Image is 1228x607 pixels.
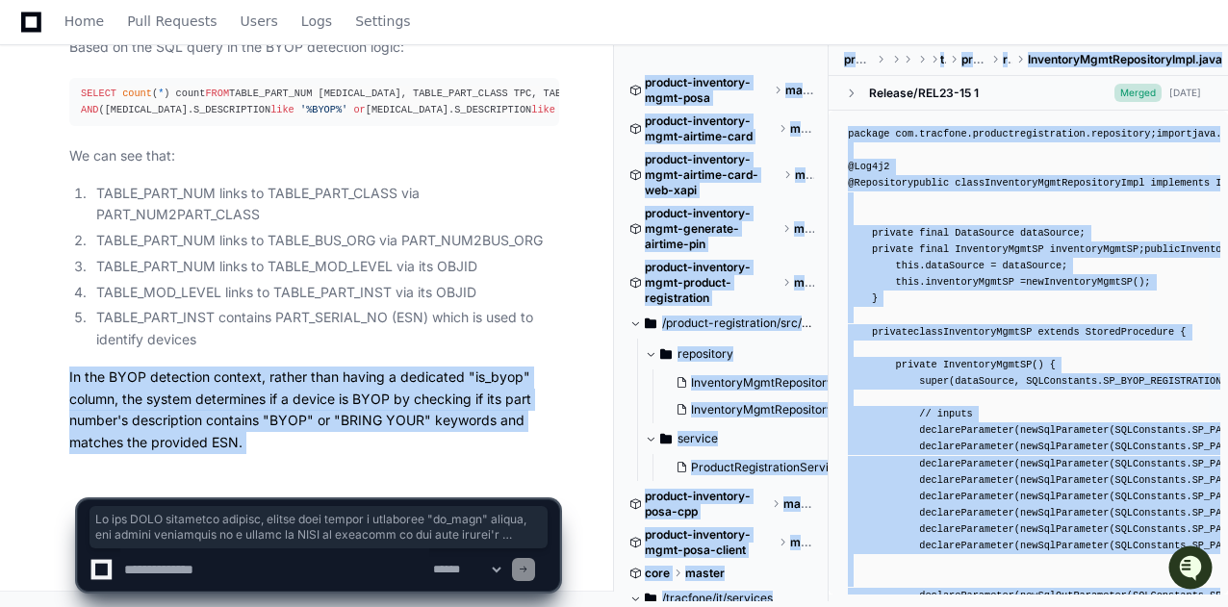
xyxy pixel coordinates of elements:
span: InventoryMgmtRepositoryImpl.java [1028,52,1222,67]
span: Home [64,15,104,27]
li: TABLE_PART_NUM links to TABLE_BUS_ORG via PART_NUM2BUS_ORG [90,230,559,252]
button: ProductRegistrationServiceImpl.java [668,454,833,481]
span: product-inventory-mgmt-product-registration [645,260,779,306]
span: new [1026,276,1043,288]
li: TABLE_PART_NUM links to TABLE_PART_CLASS via PART_NUM2PART_CLASS [90,183,559,227]
span: Logs [301,15,332,27]
p: Based on the SQL query in the BYOP detection logic: [69,37,559,59]
span: product-inventory-mgmt-posa [645,75,770,106]
span: or [353,104,365,115]
svg: Directory [660,342,672,366]
span: InventoryMgmtRepositoryImpl.java [691,402,883,417]
span: product-inventory-mgmt-airtime-card [645,114,775,144]
div: We're offline, but we'll be back soon! [65,163,279,178]
img: 1756235613930-3d25f9e4-fa56-45dd-b3ad-e072dfbd1548 [19,143,54,178]
span: master [794,221,814,237]
span: repository [1003,52,1012,67]
span: import [1157,128,1192,139]
span: FROM [205,88,229,99]
div: [DATE] [1169,86,1201,100]
span: class [955,177,985,189]
span: SELECT [81,88,116,99]
a: Powered byPylon [136,201,233,216]
span: Pylon [192,202,233,216]
span: tracfone [940,52,946,67]
span: AND [81,104,98,115]
span: like [531,104,555,115]
button: repository [645,339,830,369]
span: product-inventory-mgmt-airtime-card-web-xapi [645,152,780,198]
div: Release/REL23-15 1 [869,85,979,100]
button: InventoryMgmtRepository.java [668,369,833,396]
span: new [1020,441,1037,452]
span: public [913,177,949,189]
span: product-registration [844,52,872,67]
span: master [785,83,814,98]
span: Lo ips DOLO sitametco adipisc, elitse doei tempor i utlaboree "do_magn" aliqua, eni admini veniam... [95,512,542,543]
span: master [795,167,814,183]
span: repository [678,346,733,362]
li: TABLE_PART_INST contains PART_SERIAL_NO (ESN) which is used to identify devices [90,307,559,351]
div: ( ) count TABLE_PART_NUM [MEDICAL_DATA], TABLE_PART_CLASS TPC, TABLE_BUS_ORG TBO, TABLE_MOD_LEVEL... [81,86,548,118]
li: TABLE_PART_NUM links to TABLE_MOD_LEVEL via its OBJID [90,256,559,278]
iframe: Open customer support [1166,544,1218,595]
span: public [1144,243,1180,255]
button: InventoryMgmtRepositoryImpl.java [668,396,833,423]
span: product-inventory-mgmt-generate-airtime-pin [645,206,779,252]
span: InventoryMgmtRepository.java [691,375,858,391]
span: Pull Requests [127,15,217,27]
button: service [645,423,830,454]
div: Start new chat [65,143,316,163]
p: In the BYOP detection context, rather than having a dedicated "is_byop" column, the system determ... [69,367,559,454]
svg: Directory [660,427,672,450]
span: Settings [355,15,410,27]
button: /product-registration/src/main/java/com/tracfone/productregistration [629,308,814,339]
svg: Directory [645,312,656,335]
p: We can see that: [69,145,559,167]
span: Users [241,15,278,27]
div: Welcome [19,77,350,108]
button: Start new chat [327,149,350,172]
span: productregistration [961,52,987,67]
span: class [913,325,943,337]
span: master [790,121,814,137]
span: ProductRegistrationServiceImpl.java [691,460,891,475]
li: TABLE_MOD_LEVEL links to TABLE_PART_INST via its OBJID [90,282,559,304]
span: Merged [1114,84,1162,102]
span: new [1020,424,1037,436]
span: count [122,88,152,99]
img: PlayerZero [19,19,58,58]
span: new [1020,457,1037,468]
span: /product-registration/src/main/java/com/tracfone/productregistration [662,316,814,331]
span: service [678,431,718,446]
span: like [270,104,294,115]
span: master [794,275,814,291]
span: '%BYOP%' [300,104,347,115]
